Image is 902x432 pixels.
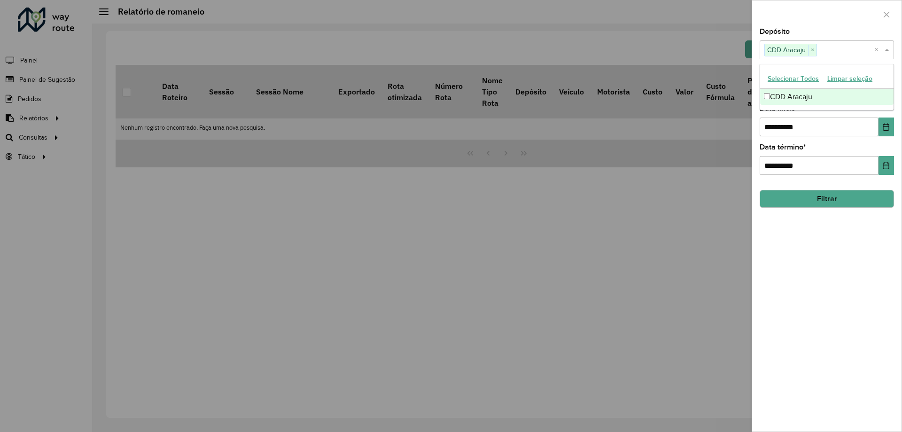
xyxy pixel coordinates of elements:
[879,118,894,136] button: Choose Date
[763,71,823,86] button: Selecionar Todos
[808,45,816,56] span: ×
[760,89,894,105] div: CDD Aracaju
[760,141,806,153] label: Data término
[760,190,894,208] button: Filtrar
[874,44,882,55] span: Clear all
[760,64,894,110] ng-dropdown-panel: Options list
[760,26,790,37] label: Depósito
[823,71,877,86] button: Limpar seleção
[765,44,808,55] span: CDD Aracaju
[879,156,894,175] button: Choose Date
